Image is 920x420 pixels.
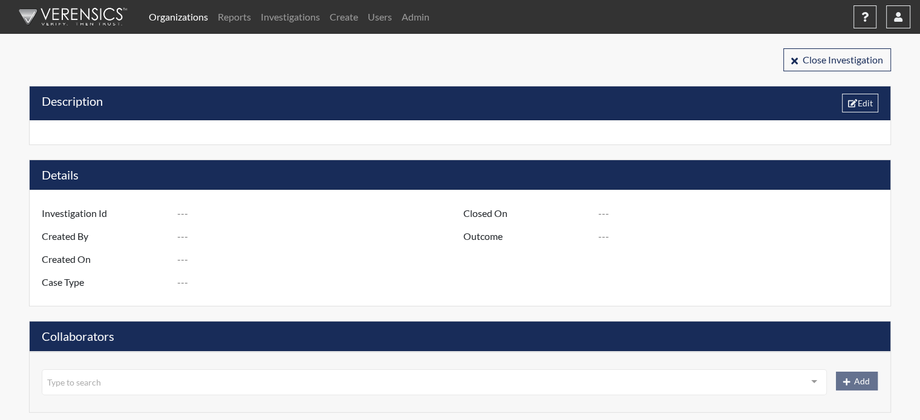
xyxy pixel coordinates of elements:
label: Investigation Id [33,202,177,225]
h5: Description [42,94,103,112]
a: Reports [213,5,256,29]
input: --- [177,225,466,248]
label: Closed On [454,202,599,225]
input: --- [177,248,466,271]
a: Users [363,5,397,29]
button: Add [836,372,878,390]
input: --- [177,202,466,225]
a: Organizations [144,5,213,29]
h5: Collaborators [30,321,890,351]
label: Case Type [33,271,177,294]
input: --- [598,202,887,225]
input: --- [598,225,887,248]
span: Add [854,376,870,386]
span: Close Investigation [803,54,883,65]
h5: Details [30,160,890,190]
label: Created By [33,225,177,248]
label: Created On [33,248,177,271]
span: Type to search [47,375,101,389]
a: Investigations [256,5,325,29]
input: --- [177,271,466,294]
button: Close Investigation [783,48,891,71]
label: Outcome [454,225,599,248]
button: Edit [842,94,879,112]
a: Admin [397,5,434,29]
a: Create [325,5,363,29]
